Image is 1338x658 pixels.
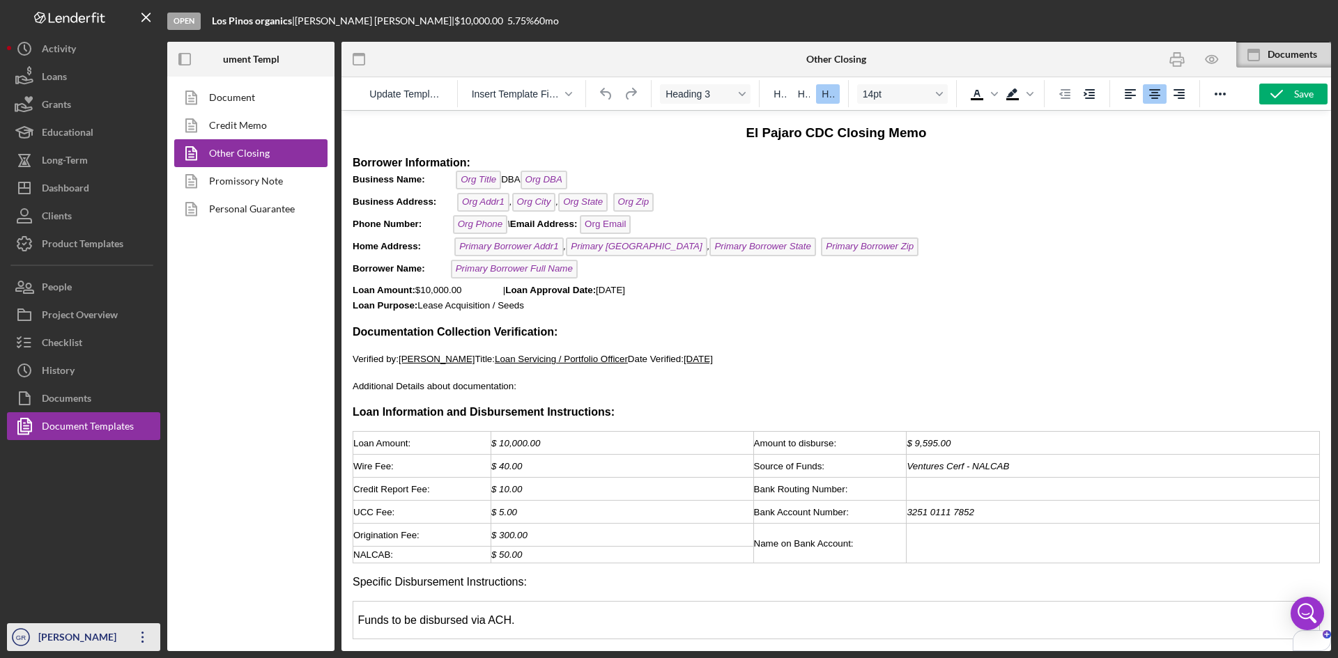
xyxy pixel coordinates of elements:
span: Name on Bank Account: [413,428,512,438]
h3: El Pajaro CDC Closing Memo [11,13,978,31]
span: Org Email [238,104,289,123]
button: Activity [7,35,160,63]
div: Open [167,13,201,30]
div: Documents [42,384,91,416]
div: Save [1294,84,1314,104]
span: Origination Fee: [12,419,78,430]
button: Align right [1167,84,1191,104]
span: $ 10,000.00 [150,327,199,338]
div: Background color Black [1001,84,1036,104]
div: 5.75 % [507,15,534,26]
span: Credit Report Fee: [12,373,89,384]
div: $10,000.00 [454,15,507,26]
span: $ 5.00 [150,396,176,407]
span: 14pt [863,88,931,100]
div: Open Intercom Messenger [1291,597,1324,630]
div: [PERSON_NAME] [35,623,125,655]
div: | [212,15,295,26]
div: Product Templates [42,230,123,261]
button: Grants [7,91,160,118]
span: $10,000.00 | [DATE] [11,174,284,185]
span: Org Addr1 [116,82,168,101]
div: 60 mo [534,15,559,26]
span: $ 10.00 [150,373,180,384]
span: Bank Account Number: [413,396,507,407]
span: NALCAB: [12,439,52,449]
div: Documents [1268,49,1331,60]
strong: Loan Purpose: [11,189,76,200]
a: Long-Term [7,146,160,174]
text: GR [16,634,26,641]
span: Additional Details about documentation: [11,270,175,281]
button: Heading 1 [768,84,792,104]
div: Long-Term [42,146,88,178]
span: [PERSON_NAME] [57,243,134,253]
td: Funds to be disbursed via ACH. [12,491,978,528]
b: Document Templates [206,54,297,65]
button: Checklist [7,329,160,357]
span: H3 [822,88,834,100]
button: History [7,357,160,384]
button: Loans [7,63,160,91]
em: , , [113,130,577,141]
strong: Phone Number: [11,108,80,118]
div: [PERSON_NAME] [PERSON_NAME] | [295,15,454,26]
span: DBA [11,63,226,74]
button: Reset the template to the current product template value [364,84,448,104]
span: Loan Amount: [12,327,69,338]
a: Promissory Note [174,167,321,195]
strong: Documentation Collection Verification: [11,215,216,227]
span: Org State [217,82,266,101]
strong: Loan Approval Date: [164,174,254,185]
button: Heading 3 [816,84,840,104]
button: Heading 2 [792,84,816,104]
span: $ 300.00 [150,419,186,430]
body: To enrich screen reader interactions, please activate Accessibility in Grammarly extension settings [11,13,978,625]
button: Format Heading 3 [660,84,751,104]
div: Loans [42,63,67,94]
button: Product Templates [7,230,160,258]
strong: Loan Amount: [11,174,74,185]
span: Wire Fee: [12,350,52,361]
span: Insert Template Field [472,88,561,100]
a: Document Templates [7,412,160,440]
span: H1 [774,88,786,100]
div: Activity [42,35,76,66]
button: Documents [7,384,160,412]
span: Org City [171,82,215,101]
a: Personal Guarantee [174,195,321,223]
span: Heading 3 [666,88,734,100]
b: Other Closing [806,54,866,65]
span: Bank Routing Number: [413,373,507,384]
span: Amount to disburse: [413,327,495,338]
span: Org DBA [179,60,226,79]
span: Update Template [369,88,443,100]
span: Primary Borrower Zip [479,127,577,146]
em: \ [166,108,169,118]
span: Verified by: Title: Date Verified: [11,243,371,253]
div: Educational [42,118,93,150]
span: Primary Borrower Full Name [109,149,236,168]
div: Checklist [42,329,82,360]
strong: Borrower Information: [11,46,129,58]
span: Primary [GEOGRAPHIC_DATA] [224,127,365,146]
span: $ 9,595.00 [565,327,609,338]
span: Loan Servicing / Portfolio Officer [153,243,286,253]
div: Text color Black [965,84,1000,104]
button: Educational [7,118,160,146]
strong: Business Address: [11,86,95,96]
strong: Borrower Name: [11,152,84,163]
span: $ 40.00 [150,350,180,361]
button: Font size 14pt [857,84,948,104]
a: Dashboard [7,174,160,202]
button: Reveal or hide additional toolbar items [1208,84,1232,104]
div: Clients [42,202,72,233]
span: Primary Borrower Addr1 [113,127,222,146]
button: Clients [7,202,160,230]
